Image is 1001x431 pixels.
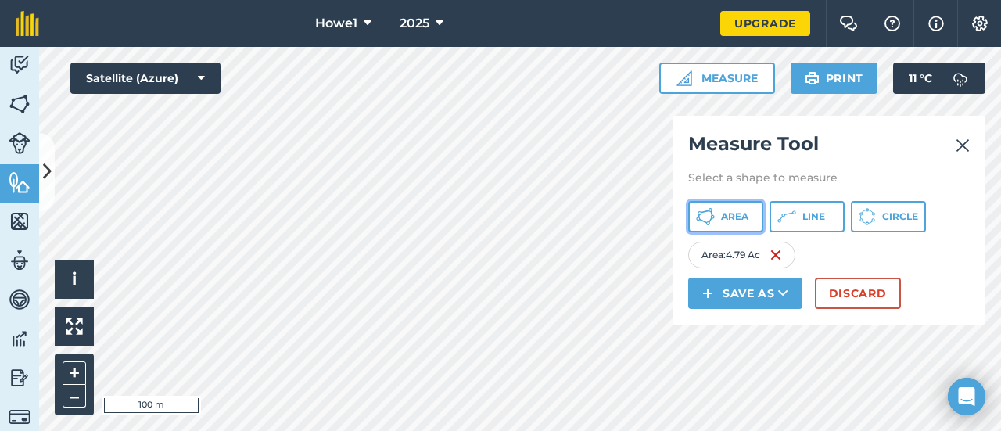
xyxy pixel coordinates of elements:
[882,210,918,223] span: Circle
[948,378,985,415] div: Open Intercom Messenger
[9,92,30,116] img: svg+xml;base64,PHN2ZyB4bWxucz0iaHR0cDovL3d3dy53My5vcmcvMjAwMC9zdmciIHdpZHRoPSI1NiIgaGVpZ2h0PSI2MC...
[72,269,77,289] span: i
[9,406,30,428] img: svg+xml;base64,PD94bWwgdmVyc2lvbj0iMS4wIiBlbmNvZGluZz0idXRmLTgiPz4KPCEtLSBHZW5lcmF0b3I6IEFkb2JlIE...
[66,318,83,335] img: Four arrows, one pointing top left, one top right, one bottom right and the last bottom left
[400,14,429,33] span: 2025
[688,131,970,163] h2: Measure Tool
[70,63,221,94] button: Satellite (Azure)
[909,63,932,94] span: 11 ° C
[9,249,30,272] img: svg+xml;base64,PD94bWwgdmVyc2lvbj0iMS4wIiBlbmNvZGluZz0idXRmLTgiPz4KPCEtLSBHZW5lcmF0b3I6IEFkb2JlIE...
[971,16,989,31] img: A cog icon
[688,242,795,268] div: Area : 4.79 Ac
[63,385,86,408] button: –
[688,201,763,232] button: Area
[928,14,944,33] img: svg+xml;base64,PHN2ZyB4bWxucz0iaHR0cDovL3d3dy53My5vcmcvMjAwMC9zdmciIHdpZHRoPSIxNyIgaGVpZ2h0PSIxNy...
[688,170,970,185] p: Select a shape to measure
[945,63,976,94] img: svg+xml;base64,PD94bWwgdmVyc2lvbj0iMS4wIiBlbmNvZGluZz0idXRmLTgiPz4KPCEtLSBHZW5lcmF0b3I6IEFkb2JlIE...
[770,201,845,232] button: Line
[883,16,902,31] img: A question mark icon
[659,63,775,94] button: Measure
[9,53,30,77] img: svg+xml;base64,PD94bWwgdmVyc2lvbj0iMS4wIiBlbmNvZGluZz0idXRmLTgiPz4KPCEtLSBHZW5lcmF0b3I6IEFkb2JlIE...
[63,361,86,385] button: +
[9,327,30,350] img: svg+xml;base64,PD94bWwgdmVyc2lvbj0iMS4wIiBlbmNvZGluZz0idXRmLTgiPz4KPCEtLSBHZW5lcmF0b3I6IEFkb2JlIE...
[851,201,926,232] button: Circle
[9,171,30,194] img: svg+xml;base64,PHN2ZyB4bWxucz0iaHR0cDovL3d3dy53My5vcmcvMjAwMC9zdmciIHdpZHRoPSI1NiIgaGVpZ2h0PSI2MC...
[16,11,39,36] img: fieldmargin Logo
[770,246,782,264] img: svg+xml;base64,PHN2ZyB4bWxucz0iaHR0cDovL3d3dy53My5vcmcvMjAwMC9zdmciIHdpZHRoPSIxNiIgaGVpZ2h0PSIyNC...
[9,132,30,154] img: svg+xml;base64,PD94bWwgdmVyc2lvbj0iMS4wIiBlbmNvZGluZz0idXRmLTgiPz4KPCEtLSBHZW5lcmF0b3I6IEFkb2JlIE...
[839,16,858,31] img: Two speech bubbles overlapping with the left bubble in the forefront
[802,210,825,223] span: Line
[676,70,692,86] img: Ruler icon
[702,284,713,303] img: svg+xml;base64,PHN2ZyB4bWxucz0iaHR0cDovL3d3dy53My5vcmcvMjAwMC9zdmciIHdpZHRoPSIxNCIgaGVpZ2h0PSIyNC...
[805,69,820,88] img: svg+xml;base64,PHN2ZyB4bWxucz0iaHR0cDovL3d3dy53My5vcmcvMjAwMC9zdmciIHdpZHRoPSIxOSIgaGVpZ2h0PSIyNC...
[893,63,985,94] button: 11 °C
[9,210,30,233] img: svg+xml;base64,PHN2ZyB4bWxucz0iaHR0cDovL3d3dy53My5vcmcvMjAwMC9zdmciIHdpZHRoPSI1NiIgaGVpZ2h0PSI2MC...
[956,136,970,155] img: svg+xml;base64,PHN2ZyB4bWxucz0iaHR0cDovL3d3dy53My5vcmcvMjAwMC9zdmciIHdpZHRoPSIyMiIgaGVpZ2h0PSIzMC...
[721,210,748,223] span: Area
[315,14,357,33] span: Howe1
[688,278,802,309] button: Save as
[9,288,30,311] img: svg+xml;base64,PD94bWwgdmVyc2lvbj0iMS4wIiBlbmNvZGluZz0idXRmLTgiPz4KPCEtLSBHZW5lcmF0b3I6IEFkb2JlIE...
[55,260,94,299] button: i
[9,366,30,390] img: svg+xml;base64,PD94bWwgdmVyc2lvbj0iMS4wIiBlbmNvZGluZz0idXRmLTgiPz4KPCEtLSBHZW5lcmF0b3I6IEFkb2JlIE...
[791,63,878,94] button: Print
[815,278,901,309] button: Discard
[720,11,810,36] a: Upgrade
